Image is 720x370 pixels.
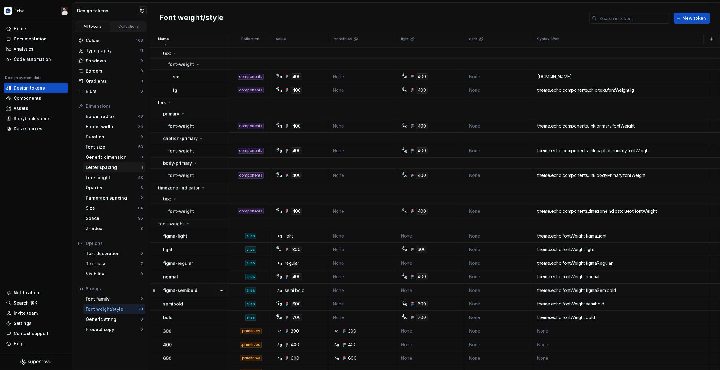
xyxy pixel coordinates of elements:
td: None [465,311,533,324]
a: Code automation [4,54,68,64]
p: normal [163,274,178,280]
td: None [465,119,533,133]
div: 600 [291,301,302,307]
td: None [465,204,533,218]
div: Line height [86,174,138,181]
svg: Supernova Logo [20,359,51,365]
div: 400 [291,342,299,348]
div: 0 [140,271,143,276]
div: Colors [86,37,136,44]
td: None [329,256,397,270]
div: light [285,233,293,239]
div: Design tokens [14,85,45,91]
td: None [465,351,533,365]
div: theme.echo.fontWeight.figmaRegular [534,260,709,266]
div: Gradients [86,78,141,84]
td: None [329,70,397,83]
a: Analytics [4,44,68,54]
td: None [329,144,397,158]
button: New token [674,13,710,24]
div: Ag [334,329,339,334]
div: theme.echo.fontWeight.light [534,246,709,253]
div: Data sources [14,126,42,132]
div: Border radius [86,113,138,120]
p: 600 [163,355,171,361]
td: None [329,297,397,311]
button: Notifications [4,288,68,298]
div: 1 [141,165,143,170]
p: Value [276,36,286,41]
p: semibold [163,301,183,307]
div: Ag [277,288,282,293]
div: theme.echo.components.link.bodyPrimary.fontWeight [534,172,709,179]
td: None [465,284,533,297]
p: body-primary [163,160,192,166]
div: 400 [416,273,428,280]
div: Help [14,341,24,347]
div: Ag [403,209,407,214]
div: 400 [416,172,428,179]
div: 0 [140,89,143,94]
div: theme.echo.components.chip.text.fontWeight.lg [534,87,709,93]
div: 8 [140,226,143,231]
p: text [163,50,171,56]
p: text [163,196,171,202]
td: None [397,229,465,243]
div: 700 [291,314,302,321]
div: 0 [140,317,143,322]
a: Design tokens [4,83,68,93]
a: Shadows10 [76,56,145,66]
td: None [465,144,533,158]
td: None [329,243,397,256]
div: theme.echo.fontWeight.normal [534,274,709,280]
div: Text case [86,261,140,267]
a: Text case7 [83,259,145,269]
button: Contact support [4,329,68,338]
td: None [465,270,533,284]
a: Home [4,24,68,34]
div: Notifications [14,290,42,296]
button: Search ⌘K [4,298,68,308]
div: 400 [291,208,302,215]
div: 400 [416,147,428,154]
td: None [397,284,465,297]
a: Font size58 [83,142,145,152]
div: alias [245,287,256,293]
td: None [465,324,533,338]
td: None [397,351,465,365]
div: Collections [113,24,144,29]
div: Ag [277,274,282,279]
div: Generic string [86,316,140,322]
td: None [533,338,709,351]
p: figma-light [163,233,187,239]
div: regular [285,260,299,266]
div: Ag [403,247,407,252]
div: components [238,87,264,93]
div: 300 [416,246,427,253]
div: [DOMAIN_NAME] [534,74,709,80]
div: theme.echo.components.timezoneIndicator.text.fontWeight [534,208,709,214]
a: Opacity3 [83,183,145,193]
p: figma-semibold [163,287,197,293]
div: Settings [14,320,32,326]
div: Font weight/style [86,306,138,312]
td: None [533,351,709,365]
div: Ag [277,173,282,178]
a: Product copy0 [83,325,145,334]
div: Design system data [5,75,41,80]
div: Shadows [86,58,139,64]
h2: Font weight/style [159,13,223,24]
div: .primitives [240,355,262,361]
p: figma-regular [163,260,193,266]
div: Invite team [14,310,38,316]
div: Blurs [86,88,140,95]
div: Typography [86,48,140,54]
td: None [533,324,709,338]
a: Invite team [4,308,68,318]
div: Analytics [14,46,33,52]
p: font-weight [168,208,194,214]
a: Typography11 [76,46,145,56]
a: Generic dimension0 [83,152,145,162]
td: None [329,270,397,284]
